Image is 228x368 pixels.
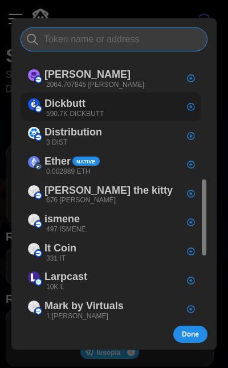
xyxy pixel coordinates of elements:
[28,69,40,81] img: Degen (on Base)
[44,298,124,314] p: Mark by Virtuals
[46,254,66,263] p: 331 IT
[28,243,40,255] img: It Coin (on Base)
[28,156,40,168] img: Ether (on Arbitrum)
[44,153,71,170] p: Ether
[46,282,64,292] p: 10K L
[44,182,173,199] p: [PERSON_NAME] the kitty
[46,167,90,177] p: 0.002889 ETH
[44,66,131,83] p: [PERSON_NAME]
[46,109,104,119] p: 590.7K DICKBUTT
[46,311,108,321] p: 1 [PERSON_NAME]
[182,326,199,342] span: Done
[44,211,80,227] p: ismene
[28,271,40,283] img: Larpcast (on Base)
[28,214,40,226] img: ismene (on Base)
[46,195,116,205] p: 676 [PERSON_NAME]
[28,185,40,197] img: fred the kitty (on Base)
[44,124,102,141] p: Distribution
[46,225,85,234] p: 497 ISMENE
[46,138,67,147] p: 3 DIST
[28,127,40,139] img: Distribution (on Base)
[76,158,96,166] span: Native
[44,95,85,112] p: Dickbutt
[173,326,207,343] button: Done
[28,301,40,313] img: Mark by Virtuals (on Base)
[21,27,207,51] input: Token name or address
[28,98,40,110] img: Dickbutt (on Base)
[44,240,76,257] p: It Coin
[44,269,87,285] p: Larpcast
[46,80,144,90] p: 2064.707845 [PERSON_NAME]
